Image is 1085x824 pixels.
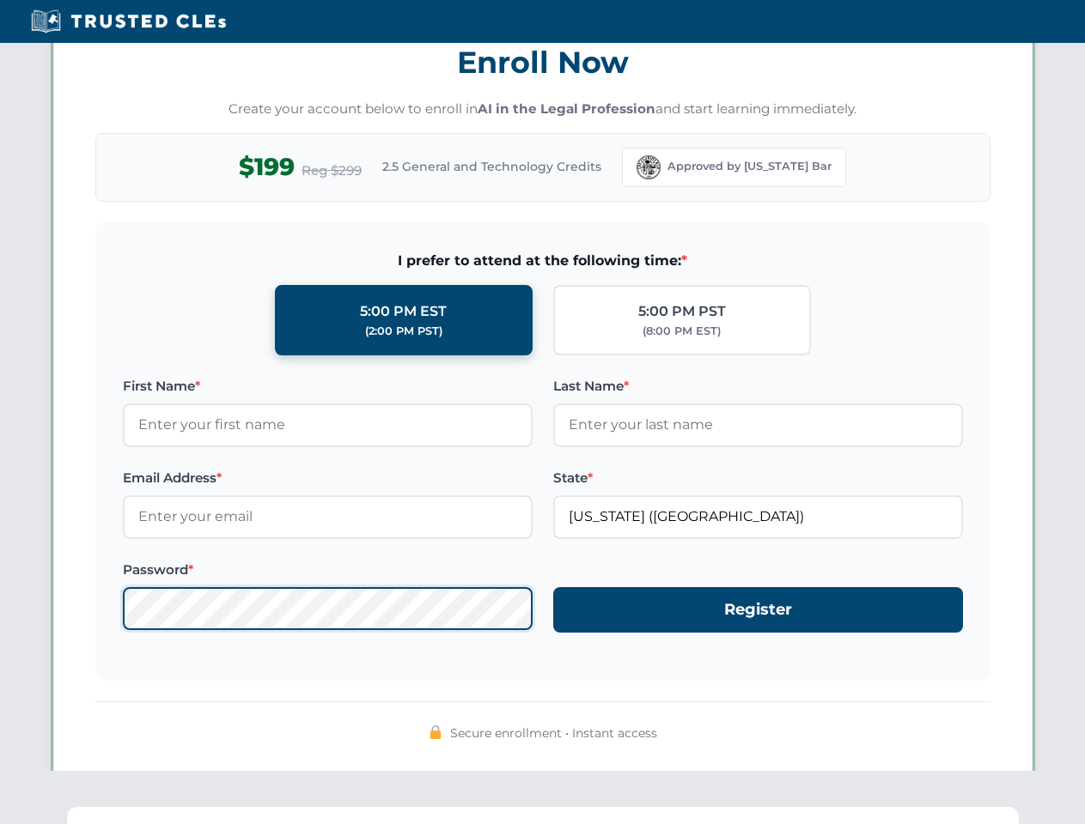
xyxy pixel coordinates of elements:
[365,323,442,340] div: (2:00 PM PST)
[553,403,963,446] input: Enter your last name
[553,376,963,397] label: Last Name
[239,148,295,186] span: $199
[360,300,447,323] div: 5:00 PM EST
[637,155,661,179] img: Florida Bar
[478,100,655,117] strong: AI in the Legal Profession
[123,250,963,272] span: I prefer to attend at the following time:
[450,724,657,742] span: Secure enrollment • Instant access
[123,468,533,488] label: Email Address
[302,161,362,181] span: Reg $299
[95,35,991,89] h3: Enroll Now
[553,587,963,633] button: Register
[553,468,963,488] label: State
[26,9,231,34] img: Trusted CLEs
[123,495,533,538] input: Enter your email
[553,495,963,538] input: Florida (FL)
[123,403,533,446] input: Enter your first name
[667,158,832,175] span: Approved by [US_STATE] Bar
[382,157,601,176] span: 2.5 General and Technology Credits
[643,323,721,340] div: (8:00 PM EST)
[123,376,533,397] label: First Name
[95,100,991,119] p: Create your account below to enroll in and start learning immediately.
[638,300,726,323] div: 5:00 PM PST
[429,725,442,739] img: 🔒
[123,560,533,580] label: Password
